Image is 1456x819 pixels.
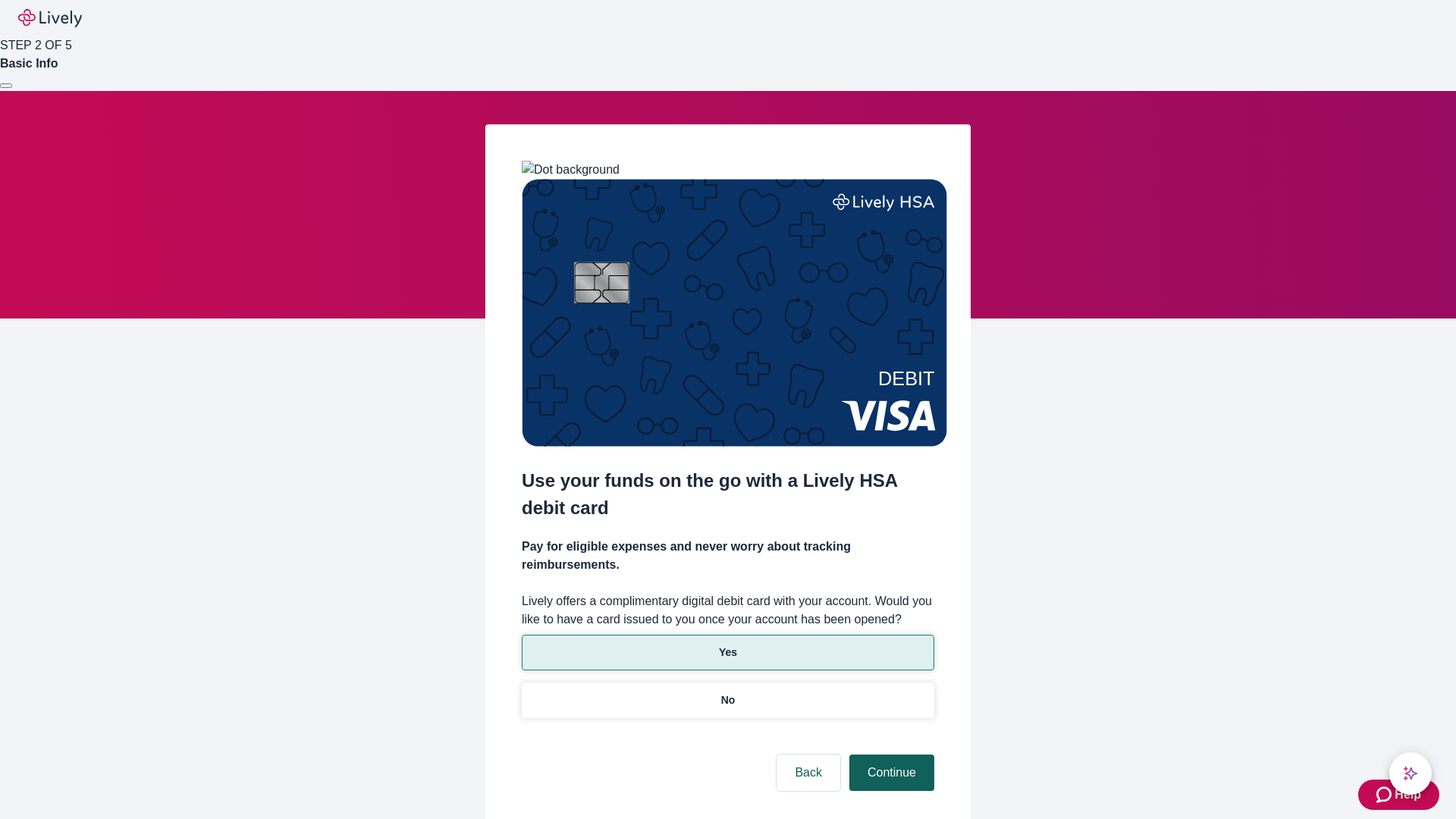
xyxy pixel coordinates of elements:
img: Debit card [522,179,947,447]
button: Back [777,755,840,791]
p: No [721,692,736,708]
button: chat [1389,752,1432,795]
label: Lively offers a complimentary digital debit card with your account. Would you like to have a card... [522,592,934,629]
img: Lively [18,9,82,27]
svg: Lively AI Assistant [1403,766,1418,781]
button: Continue [849,755,934,791]
svg: Zendesk support icon [1376,786,1395,804]
h2: Use your funds on the go with a Lively HSA debit card [522,467,934,522]
span: Help [1395,786,1421,804]
p: Yes [719,645,737,661]
img: Dot background [522,161,620,179]
h4: Pay for eligible expenses and never worry about tracking reimbursements. [522,538,934,574]
button: No [522,682,934,718]
button: Yes [522,635,934,670]
button: Zendesk support iconHelp [1358,780,1439,810]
